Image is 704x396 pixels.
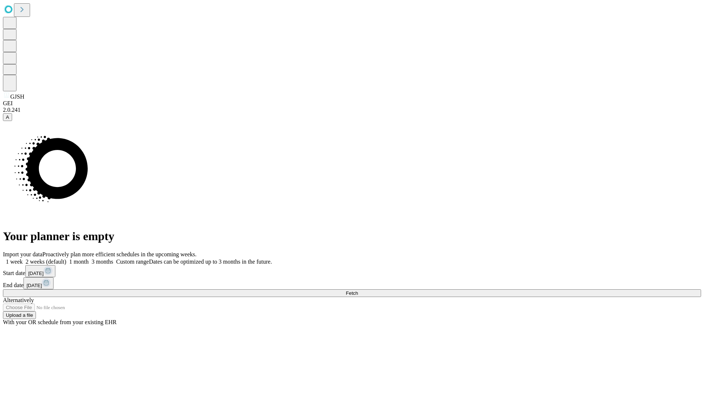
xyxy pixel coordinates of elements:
span: Custom range [116,258,149,265]
span: 3 months [92,258,113,265]
span: Alternatively [3,297,34,303]
span: A [6,114,9,120]
span: Dates can be optimized up to 3 months in the future. [149,258,272,265]
button: Fetch [3,289,701,297]
span: 2 weeks (default) [26,258,66,265]
span: Fetch [346,290,358,296]
button: [DATE] [25,265,55,277]
span: [DATE] [26,283,42,288]
h1: Your planner is empty [3,230,701,243]
button: A [3,113,12,121]
span: 1 month [69,258,89,265]
span: [DATE] [28,271,44,276]
div: End date [3,277,701,289]
button: [DATE] [23,277,54,289]
span: 1 week [6,258,23,265]
div: GEI [3,100,701,107]
span: GJSH [10,93,24,100]
span: With your OR schedule from your existing EHR [3,319,117,325]
div: 2.0.241 [3,107,701,113]
span: Proactively plan more efficient schedules in the upcoming weeks. [43,251,197,257]
span: Import your data [3,251,43,257]
div: Start date [3,265,701,277]
button: Upload a file [3,311,36,319]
